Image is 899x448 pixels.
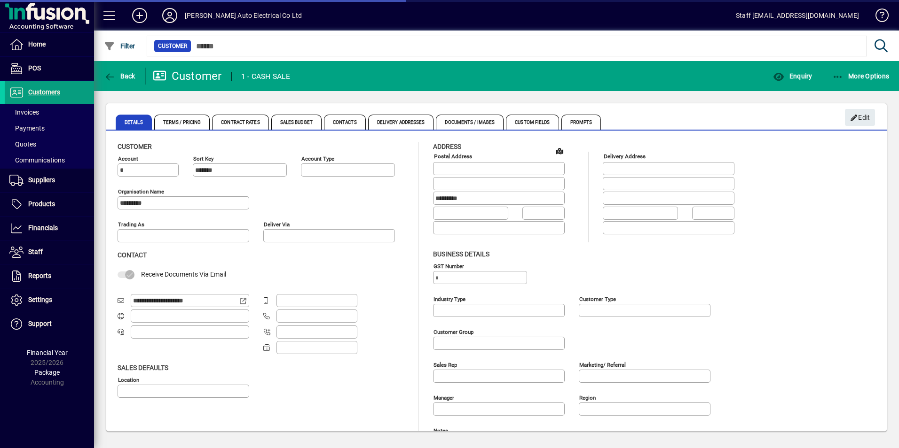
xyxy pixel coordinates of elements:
[771,68,814,85] button: Enquiry
[5,169,94,192] a: Suppliers
[434,328,473,335] mat-label: Customer group
[141,270,226,278] span: Receive Documents Via Email
[434,295,465,302] mat-label: Industry type
[118,221,144,228] mat-label: Trading as
[104,72,135,80] span: Back
[264,221,290,228] mat-label: Deliver via
[434,263,464,269] mat-label: GST Number
[155,7,185,24] button: Profile
[5,104,94,120] a: Invoices
[193,155,213,162] mat-label: Sort key
[5,240,94,264] a: Staff
[154,115,210,130] span: Terms / Pricing
[433,250,489,258] span: Business details
[579,295,616,302] mat-label: Customer type
[368,115,434,130] span: Delivery Addresses
[28,272,51,279] span: Reports
[433,143,461,150] span: Address
[773,72,812,80] span: Enquiry
[830,68,892,85] button: More Options
[552,143,567,158] a: View on map
[736,8,859,23] div: Staff [EMAIL_ADDRESS][DOMAIN_NAME]
[125,7,155,24] button: Add
[506,115,559,130] span: Custom Fields
[5,152,94,168] a: Communications
[28,200,55,208] span: Products
[9,156,65,164] span: Communications
[185,8,302,23] div: [PERSON_NAME] Auto Electrical Co Ltd
[5,264,94,288] a: Reports
[28,40,46,48] span: Home
[158,41,187,51] span: Customer
[832,72,890,80] span: More Options
[28,296,52,303] span: Settings
[28,224,58,232] span: Financials
[324,115,366,130] span: Contacts
[434,427,448,433] mat-label: Notes
[118,251,147,259] span: Contact
[5,312,94,336] a: Support
[436,115,504,130] span: Documents / Images
[845,109,875,126] button: Edit
[94,68,146,85] app-page-header-button: Back
[301,155,334,162] mat-label: Account Type
[850,110,870,125] span: Edit
[28,320,52,327] span: Support
[271,115,322,130] span: Sales Budget
[5,57,94,80] a: POS
[34,369,60,376] span: Package
[28,248,43,255] span: Staff
[102,38,138,54] button: Filter
[579,394,596,401] mat-label: Region
[212,115,268,130] span: Contract Rates
[28,176,55,184] span: Suppliers
[102,68,138,85] button: Back
[118,155,138,162] mat-label: Account
[5,288,94,312] a: Settings
[28,64,41,72] span: POS
[434,361,457,368] mat-label: Sales rep
[9,108,39,116] span: Invoices
[579,361,626,368] mat-label: Marketing/ Referral
[5,216,94,240] a: Financials
[104,42,135,50] span: Filter
[118,188,164,195] mat-label: Organisation name
[434,394,454,401] mat-label: Manager
[868,2,887,32] a: Knowledge Base
[153,69,222,84] div: Customer
[9,124,45,132] span: Payments
[118,376,139,383] mat-label: Location
[241,69,290,84] div: 1 - CASH SALE
[561,115,601,130] span: Prompts
[5,193,94,216] a: Products
[116,115,152,130] span: Details
[5,136,94,152] a: Quotes
[5,120,94,136] a: Payments
[27,349,68,356] span: Financial Year
[118,364,168,371] span: Sales defaults
[118,143,152,150] span: Customer
[5,33,94,56] a: Home
[28,88,60,96] span: Customers
[9,140,36,148] span: Quotes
